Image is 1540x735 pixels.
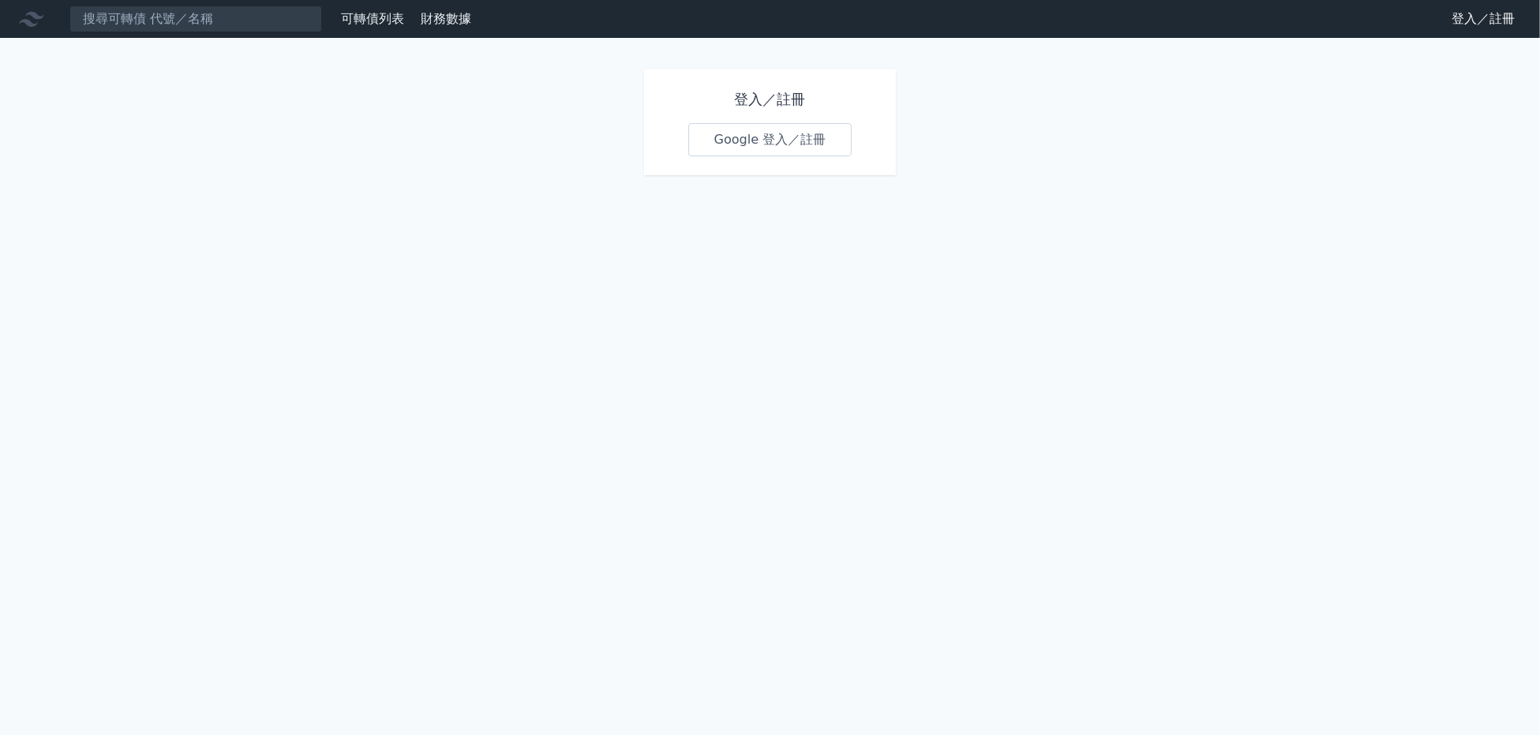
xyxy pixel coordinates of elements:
[688,123,852,156] a: Google 登入／註冊
[1439,6,1527,32] a: 登入／註冊
[341,11,404,26] a: 可轉債列表
[688,88,852,111] h1: 登入／註冊
[69,6,322,32] input: 搜尋可轉債 代號／名稱
[421,11,471,26] a: 財務數據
